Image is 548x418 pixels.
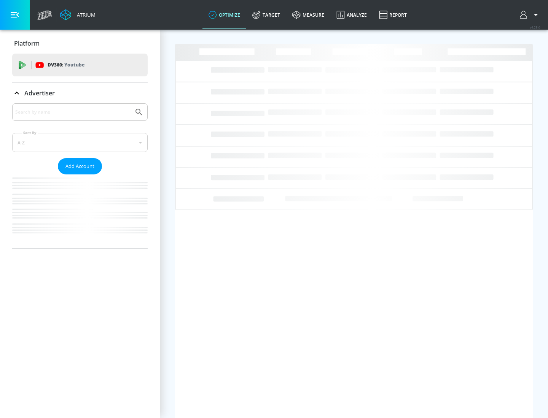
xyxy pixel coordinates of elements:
label: Sort By [22,130,38,135]
a: Atrium [60,9,96,21]
a: Target [246,1,286,28]
div: DV360: Youtube [12,54,148,76]
span: v 4.28.0 [530,25,540,29]
div: Advertiser [12,82,148,104]
p: Advertiser [24,89,55,97]
a: measure [286,1,330,28]
span: Add Account [65,162,94,171]
div: Advertiser [12,103,148,248]
div: Atrium [74,11,96,18]
a: Analyze [330,1,373,28]
p: Platform [14,39,40,47]
p: Youtube [64,61,84,69]
div: Platform [12,33,148,54]
a: Report [373,1,413,28]
button: Add Account [58,158,102,174]
p: DV360: [48,61,84,69]
nav: list of Advertiser [12,174,148,248]
a: optimize [202,1,246,28]
div: A-Z [12,133,148,152]
input: Search by name [15,107,131,117]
